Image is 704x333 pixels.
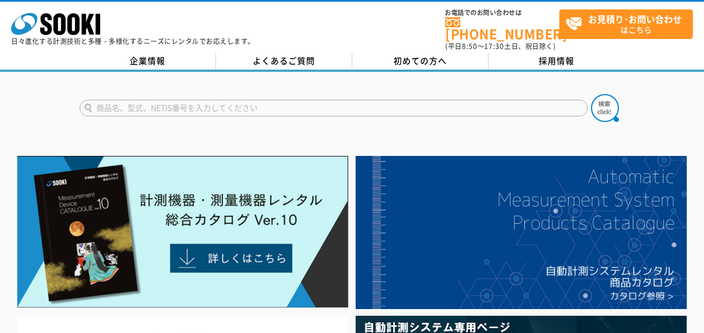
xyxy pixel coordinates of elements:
[445,41,555,51] span: (平日 ～ 土日、祝日除く)
[445,17,559,40] a: [PHONE_NUMBER]
[11,38,255,45] p: 日々進化する計測技術と多種・多様化するニーズにレンタルでお応えします。
[17,156,348,308] img: Catalog Ver10
[445,9,559,16] span: お電話でのお問い合わせは
[216,53,352,70] a: よくあるご質問
[393,55,447,67] span: 初めての方へ
[591,94,619,122] img: btn_search.png
[80,100,588,116] input: 商品名、型式、NETIS番号を入力してください
[352,53,489,70] a: 初めての方へ
[588,12,682,26] strong: お見積り･お問い合わせ
[80,53,216,70] a: 企業情報
[489,53,625,70] a: 採用情報
[356,156,687,309] img: 自動計測システムカタログ
[559,9,693,39] a: お見積り･お問い合わせはこちら
[462,41,477,51] span: 8:50
[484,41,504,51] span: 17:30
[565,10,692,38] span: はこちら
